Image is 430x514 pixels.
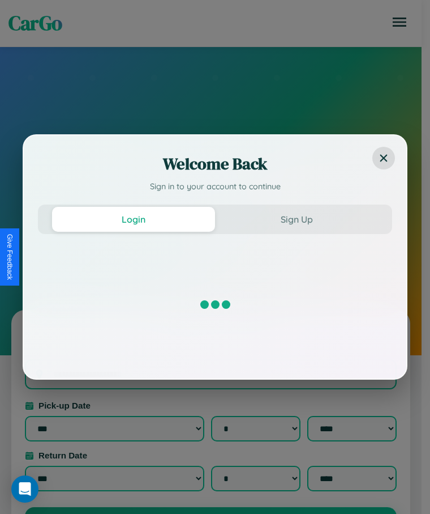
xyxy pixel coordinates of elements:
button: Sign Up [215,207,378,232]
div: Give Feedback [6,234,14,280]
p: Sign in to your account to continue [38,181,392,193]
button: Login [52,207,215,232]
h2: Welcome Back [38,152,392,175]
div: Open Intercom Messenger [11,475,38,503]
